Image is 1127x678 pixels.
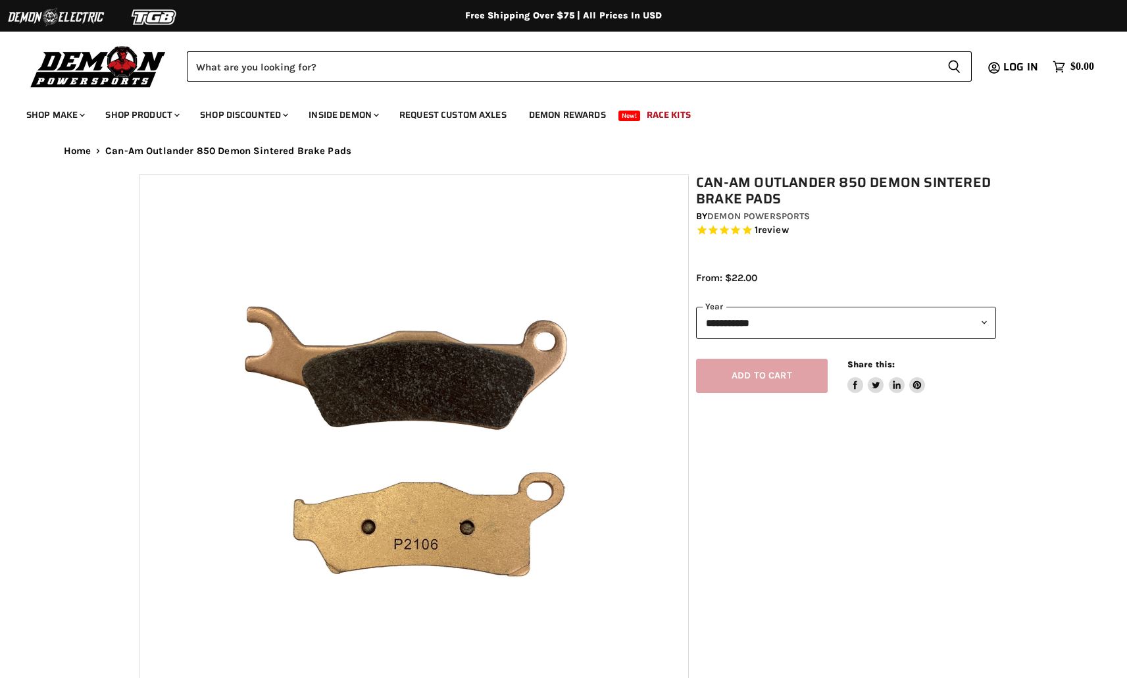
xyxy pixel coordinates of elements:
a: Shop Discounted [190,101,296,128]
span: 1 reviews [755,224,789,236]
a: Demon Rewards [519,101,616,128]
span: From: $22.00 [696,272,757,284]
div: Free Shipping Over $75 | All Prices In USD [38,10,1090,22]
a: Demon Powersports [707,211,810,222]
nav: Breadcrumbs [38,145,1090,157]
a: Shop Make [16,101,93,128]
span: Can-Am Outlander 850 Demon Sintered Brake Pads [105,145,351,157]
a: Race Kits [637,101,701,128]
h1: Can-Am Outlander 850 Demon Sintered Brake Pads [696,174,996,207]
a: Shop Product [95,101,188,128]
img: Demon Electric Logo 2 [7,5,105,30]
button: Search [937,51,972,82]
a: Request Custom Axles [389,101,516,128]
input: Search [187,51,937,82]
img: TGB Logo 2 [105,5,204,30]
span: review [758,224,789,236]
span: Rated 5.0 out of 5 stars 1 reviews [696,224,996,238]
span: New! [618,111,641,121]
a: Log in [997,61,1046,73]
ul: Main menu [16,96,1091,128]
select: year [696,307,996,339]
a: Home [64,145,91,157]
aside: Share this: [847,359,926,394]
img: Demon Powersports [26,43,170,90]
span: $0.00 [1070,61,1094,73]
span: Share this: [847,359,895,369]
div: by [696,209,996,224]
span: Log in [1003,59,1038,75]
a: $0.00 [1046,57,1101,76]
a: Inside Demon [299,101,387,128]
form: Product [187,51,972,82]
